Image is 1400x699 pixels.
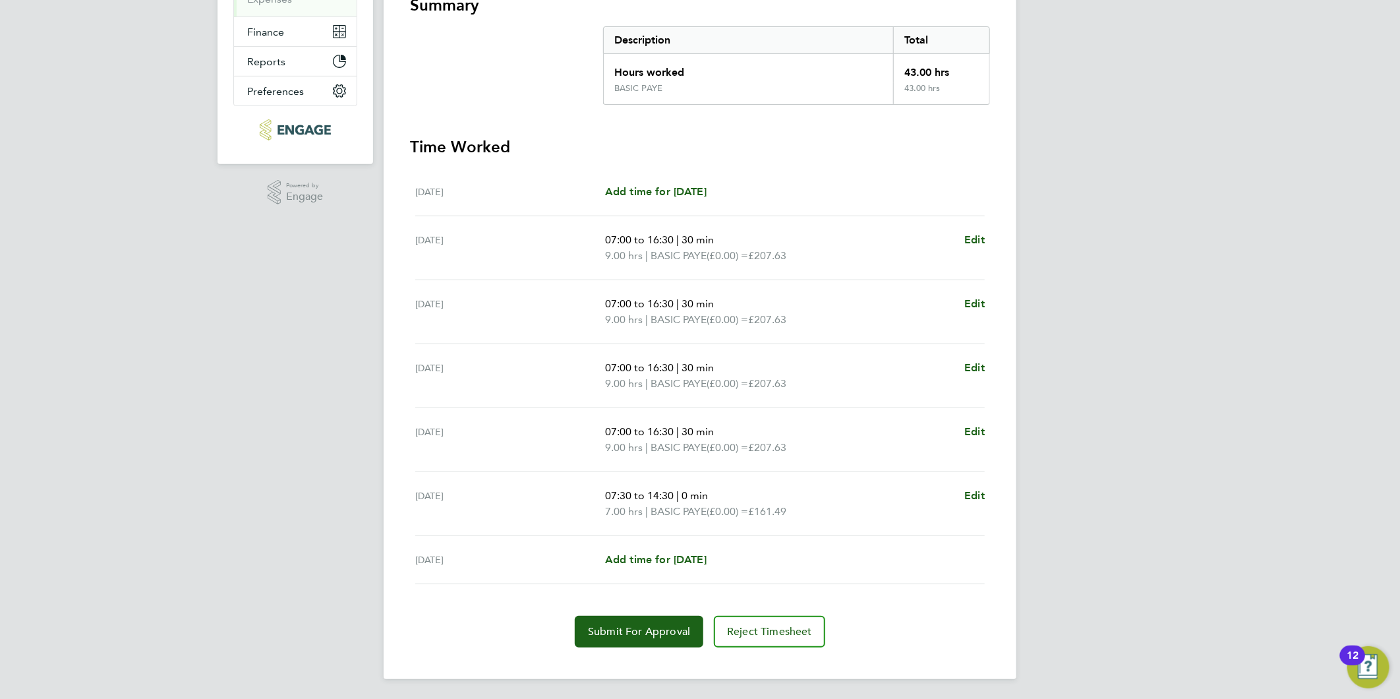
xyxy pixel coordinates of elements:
[247,85,304,98] span: Preferences
[964,297,985,310] span: Edit
[247,26,284,38] span: Finance
[234,76,357,106] button: Preferences
[415,360,605,392] div: [DATE]
[603,26,990,105] div: Summary
[893,27,989,53] div: Total
[893,83,989,104] div: 43.00 hrs
[234,47,357,76] button: Reports
[707,441,748,454] span: (£0.00) =
[707,377,748,390] span: (£0.00) =
[415,296,605,328] div: [DATE]
[234,17,357,46] button: Finance
[676,233,679,246] span: |
[415,552,605,568] div: [DATE]
[707,313,748,326] span: (£0.00) =
[645,313,648,326] span: |
[893,54,989,83] div: 43.00 hrs
[682,297,714,310] span: 30 min
[645,505,648,518] span: |
[605,297,674,310] span: 07:00 to 16:30
[605,553,707,566] span: Add time for [DATE]
[605,441,643,454] span: 9.00 hrs
[964,489,985,502] span: Edit
[707,249,748,262] span: (£0.00) =
[1347,655,1358,673] div: 12
[605,489,674,502] span: 07:30 to 14:30
[605,313,643,326] span: 9.00 hrs
[247,55,285,68] span: Reports
[410,137,990,158] h3: Time Worked
[575,616,703,648] button: Submit For Approval
[748,441,786,454] span: £207.63
[964,425,985,438] span: Edit
[605,552,707,568] a: Add time for [DATE]
[964,233,985,246] span: Edit
[1347,646,1389,688] button: Open Resource Center, 12 new notifications
[682,425,714,438] span: 30 min
[605,185,707,198] span: Add time for [DATE]
[605,377,643,390] span: 9.00 hrs
[645,249,648,262] span: |
[964,360,985,376] a: Edit
[604,27,893,53] div: Description
[714,616,825,648] button: Reject Timesheet
[286,191,323,202] span: Engage
[707,505,748,518] span: (£0.00) =
[682,233,714,246] span: 30 min
[286,180,323,191] span: Powered by
[727,625,812,638] span: Reject Timesheet
[415,488,605,520] div: [DATE]
[645,441,648,454] span: |
[964,296,985,312] a: Edit
[676,297,679,310] span: |
[645,377,648,390] span: |
[604,54,893,83] div: Hours worked
[651,312,707,328] span: BASIC PAYE
[748,505,786,518] span: £161.49
[651,248,707,264] span: BASIC PAYE
[676,489,679,502] span: |
[614,83,662,94] div: BASIC PAYE
[415,232,605,264] div: [DATE]
[605,361,674,374] span: 07:00 to 16:30
[605,184,707,200] a: Add time for [DATE]
[651,440,707,456] span: BASIC PAYE
[233,119,357,140] a: Go to home page
[676,425,679,438] span: |
[682,361,714,374] span: 30 min
[964,424,985,440] a: Edit
[651,504,707,520] span: BASIC PAYE
[605,249,643,262] span: 9.00 hrs
[676,361,679,374] span: |
[605,505,643,518] span: 7.00 hrs
[415,184,605,200] div: [DATE]
[260,119,330,140] img: northbuildrecruit-logo-retina.png
[588,625,690,638] span: Submit For Approval
[964,488,985,504] a: Edit
[682,489,708,502] span: 0 min
[964,361,985,374] span: Edit
[605,425,674,438] span: 07:00 to 16:30
[605,233,674,246] span: 07:00 to 16:30
[268,180,324,205] a: Powered byEngage
[748,377,786,390] span: £207.63
[415,424,605,456] div: [DATE]
[964,232,985,248] a: Edit
[748,249,786,262] span: £207.63
[651,376,707,392] span: BASIC PAYE
[748,313,786,326] span: £207.63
